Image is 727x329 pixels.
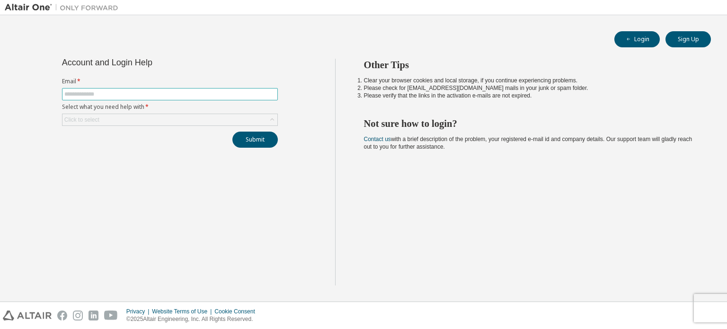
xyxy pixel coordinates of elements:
[214,308,260,315] div: Cookie Consent
[5,3,123,12] img: Altair One
[62,78,278,85] label: Email
[364,59,694,71] h2: Other Tips
[89,311,98,320] img: linkedin.svg
[62,103,278,111] label: Select what you need help with
[364,136,391,142] a: Contact us
[104,311,118,320] img: youtube.svg
[364,84,694,92] li: Please check for [EMAIL_ADDRESS][DOMAIN_NAME] mails in your junk or spam folder.
[62,59,235,66] div: Account and Login Help
[57,311,67,320] img: facebook.svg
[3,311,52,320] img: altair_logo.svg
[364,92,694,99] li: Please verify that the links in the activation e-mails are not expired.
[152,308,214,315] div: Website Terms of Use
[614,31,660,47] button: Login
[64,116,99,124] div: Click to select
[665,31,711,47] button: Sign Up
[364,117,694,130] h2: Not sure how to login?
[62,114,277,125] div: Click to select
[126,308,152,315] div: Privacy
[126,315,261,323] p: © 2025 Altair Engineering, Inc. All Rights Reserved.
[364,77,694,84] li: Clear your browser cookies and local storage, if you continue experiencing problems.
[73,311,83,320] img: instagram.svg
[232,132,278,148] button: Submit
[364,136,692,150] span: with a brief description of the problem, your registered e-mail id and company details. Our suppo...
